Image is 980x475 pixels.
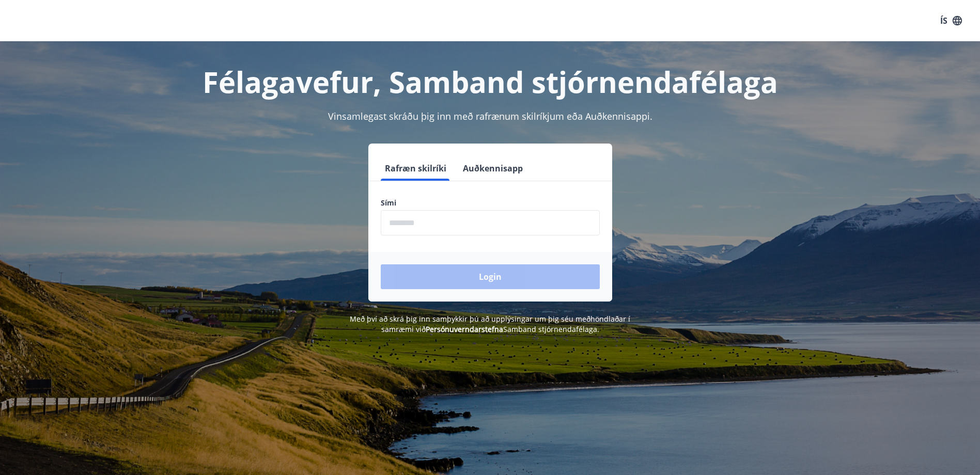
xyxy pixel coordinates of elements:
button: Rafræn skilríki [381,156,450,181]
button: ÍS [935,11,968,30]
label: Sími [381,198,600,208]
span: Með því að skrá þig inn samþykkir þú að upplýsingar um þig séu meðhöndlaðar í samræmi við Samband... [350,314,630,334]
span: Vinsamlegast skráðu þig inn með rafrænum skilríkjum eða Auðkennisappi. [328,110,652,122]
a: Persónuverndarstefna [426,324,503,334]
h1: Félagavefur, Samband stjórnendafélaga [131,62,850,101]
button: Auðkennisapp [459,156,527,181]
